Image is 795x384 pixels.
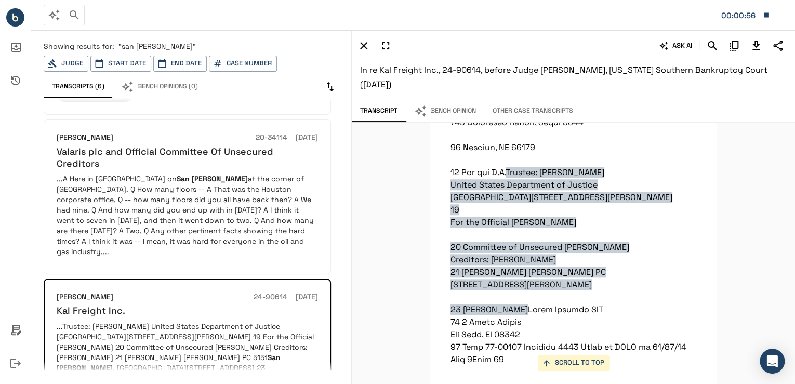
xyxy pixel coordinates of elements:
[484,100,581,122] button: Other Case Transcripts
[44,76,113,98] button: Transcripts (6)
[90,56,151,72] button: Start Date
[256,132,287,143] h6: 20-34114
[57,174,318,257] p: ...A Here in [GEOGRAPHIC_DATA] on at the corner of [GEOGRAPHIC_DATA]. Q How many floors -- A That...
[44,56,88,72] button: Judge
[716,4,775,26] button: Matter: 107629.0001
[57,304,125,316] h6: Kal Freight Inc.
[44,42,114,51] span: Showing results for:
[57,132,113,143] h6: [PERSON_NAME]
[118,42,196,51] span: "san [PERSON_NAME]"
[209,56,277,72] button: Case Number
[769,37,787,55] button: Share Transcript
[57,321,318,383] p: ...Trustee: [PERSON_NAME] United States Department of Justice [GEOGRAPHIC_DATA][STREET_ADDRESS][P...
[296,132,318,143] h6: [DATE]
[57,292,113,303] h6: [PERSON_NAME]
[760,349,785,374] div: Open Intercom Messenger
[747,37,765,55] button: Download Transcript
[296,292,318,303] h6: [DATE]
[113,76,206,98] button: Bench Opinions (0)
[352,100,406,122] button: Transcript
[725,37,743,55] button: Copy Citation
[721,9,758,22] div: Matter: 107629.0001
[177,174,248,183] em: San [PERSON_NAME]
[537,355,609,371] button: SCROLL TO TOP
[451,167,672,315] span: Trustee: [PERSON_NAME] United States Department of Justice [GEOGRAPHIC_DATA][STREET_ADDRESS][PERS...
[153,56,207,72] button: End Date
[406,100,484,122] button: Bench Opinion
[360,64,767,90] span: In re Kal Freight Inc., 24-90614, before Judge [PERSON_NAME], [US_STATE] Southern Bankruptcy Cour...
[657,37,695,55] button: ASK AI
[704,37,721,55] button: Search
[254,292,287,303] h6: 24-90614
[57,145,318,170] h6: Valaris plc and Official Committee Of Unsecured Creditors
